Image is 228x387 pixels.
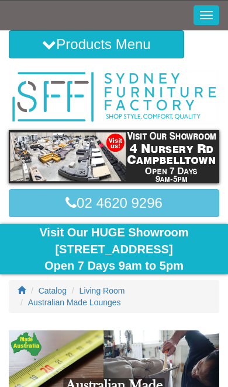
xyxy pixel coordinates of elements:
img: Sydney Furniture Factory [9,70,219,124]
img: showroom.gif [9,130,219,183]
a: Australian Made Lounges [28,298,121,307]
a: Living Room [80,286,125,295]
a: 02 4620 9296 [9,189,219,217]
a: Catalog [39,286,67,295]
div: Visit Our HUGE Showroom [STREET_ADDRESS] Open 7 Days 9am to 5pm [9,224,219,274]
button: Products Menu [9,30,184,58]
